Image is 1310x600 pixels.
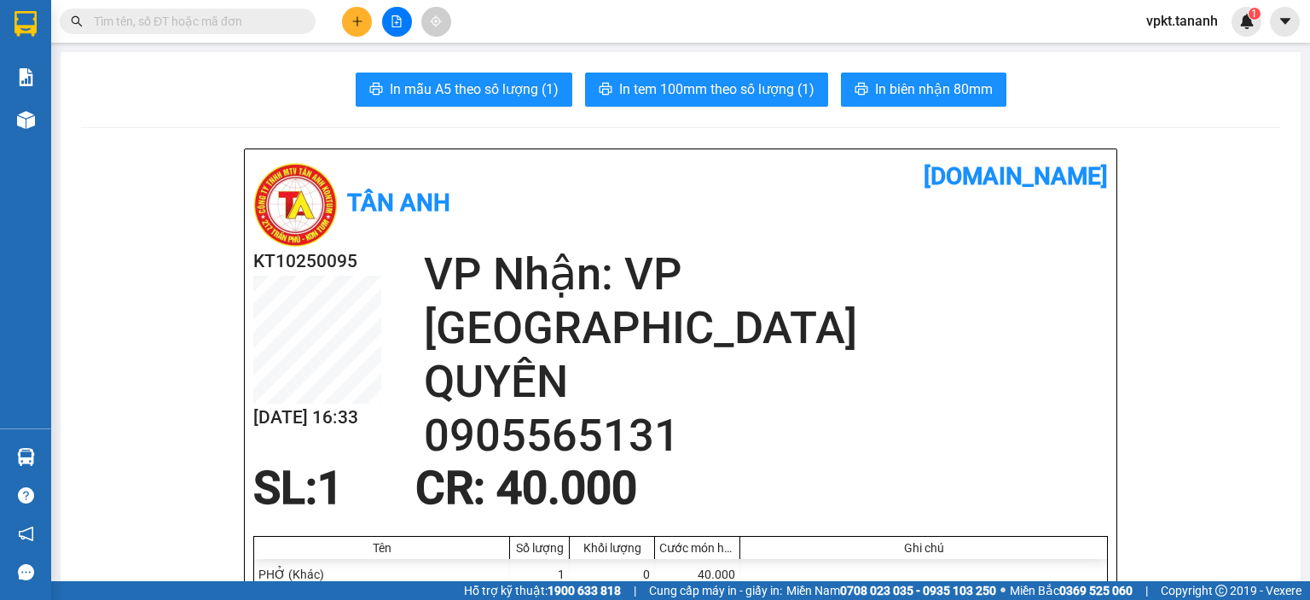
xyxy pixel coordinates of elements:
strong: 0369 525 060 [1059,584,1133,597]
span: file-add [391,15,403,27]
span: ⚪️ [1000,587,1006,594]
span: caret-down [1278,14,1293,29]
div: 40.000 [655,559,740,590]
img: warehouse-icon [17,448,35,466]
div: Số lượng [514,541,565,555]
button: plus [342,7,372,37]
strong: 0708 023 035 - 0935 103 250 [840,584,996,597]
h2: QUYÊN [424,355,1108,409]
span: In mẫu A5 theo số lượng (1) [390,79,559,100]
span: message [18,564,34,580]
span: plus [351,15,363,27]
span: CR : 40.000 [415,462,637,515]
img: warehouse-icon [17,111,35,129]
span: printer [599,82,612,98]
img: solution-icon [17,68,35,86]
span: aim [430,15,442,27]
button: aim [421,7,451,37]
b: Tân Anh [347,189,450,217]
span: Miền Nam [786,581,996,600]
div: 1 [510,559,570,590]
span: In tem 100mm theo số lượng (1) [619,79,814,100]
div: Tên [258,541,505,555]
span: Cung cấp máy in - giấy in: [649,581,782,600]
button: file-add [382,7,412,37]
span: SL: [253,462,317,515]
div: Ghi chú [745,541,1103,555]
input: Tìm tên, số ĐT hoặc mã đơn [94,12,295,31]
div: 0 [570,559,655,590]
div: PHỞ (Khác) [254,559,510,590]
sup: 1 [1249,8,1261,20]
h2: KT10250095 [253,248,381,276]
div: Khối lượng [574,541,650,555]
h2: [DATE] 16:33 [253,404,381,432]
strong: 1900 633 818 [548,584,621,597]
span: 1 [1251,8,1257,20]
span: copyright [1215,585,1227,597]
button: printerIn tem 100mm theo số lượng (1) [585,73,828,107]
div: Cước món hàng [659,541,735,555]
span: | [634,581,636,600]
span: notification [18,526,34,542]
span: search [71,15,83,27]
span: | [1145,581,1148,600]
button: caret-down [1270,7,1300,37]
b: [DOMAIN_NAME] [924,162,1108,190]
span: 1 [317,462,343,515]
h2: VP Nhận: VP [GEOGRAPHIC_DATA] [424,248,1108,355]
span: question-circle [18,487,34,504]
span: In biên nhận 80mm [875,79,993,100]
h2: 0905565131 [424,409,1108,463]
img: icon-new-feature [1239,14,1255,29]
span: vpkt.tananh [1133,10,1232,32]
img: logo-vxr [14,11,37,37]
button: printerIn mẫu A5 theo số lượng (1) [356,73,572,107]
span: printer [369,82,383,98]
span: Hỗ trợ kỹ thuật: [464,581,621,600]
span: printer [855,82,868,98]
span: Miền Bắc [1010,581,1133,600]
button: printerIn biên nhận 80mm [841,73,1006,107]
img: logo.jpg [253,162,339,248]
